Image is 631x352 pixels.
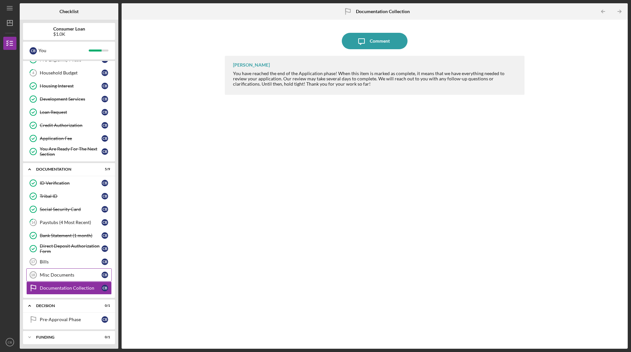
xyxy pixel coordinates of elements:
b: Documentation Collection [356,9,410,14]
div: C B [102,245,108,252]
div: Documentation Collection [40,285,102,291]
div: Pre-Approval Phase [40,317,102,322]
a: 17BillsCB [26,255,112,268]
a: 14Paystubs (4 Most Recent)CB [26,216,112,229]
div: 5 / 9 [98,167,110,171]
div: Paystubs (4 Most Recent) [40,220,102,225]
tspan: 17 [31,260,35,264]
div: C B [102,109,108,115]
div: Housing Interest [40,83,102,89]
div: You have reached the end of the Application phase! When this item is marked as complete, it means... [233,71,518,87]
a: You Are Ready For The Next SectionCB [26,145,112,158]
button: CB [3,336,16,349]
a: 18Misc DocumentsCB [26,268,112,281]
a: Direct Deposit Authorization FormCB [26,242,112,255]
div: Credit Authorization [40,123,102,128]
div: $1.0K [53,31,85,37]
a: Documentation CollectionCB [26,281,112,295]
a: Pre-Approval PhaseCB [26,313,112,326]
tspan: 4 [32,71,35,75]
div: C B [102,232,108,239]
div: C B [102,180,108,186]
button: Comment [342,33,408,49]
div: C B [102,219,108,226]
div: You [38,45,89,56]
div: C B [102,135,108,142]
div: C B [102,70,108,76]
tspan: 14 [31,220,35,225]
tspan: 18 [31,273,35,277]
a: Application FeeCB [26,132,112,145]
a: 4Household BudgetCB [26,66,112,79]
div: C B [102,83,108,89]
div: Comment [370,33,390,49]
div: Loan Request [40,110,102,115]
a: Loan RequestCB [26,106,112,119]
div: Decision [36,304,94,308]
div: 0 / 1 [98,304,110,308]
div: ID Verification [40,180,102,186]
div: C B [102,316,108,323]
b: Checklist [59,9,79,14]
div: C B [102,96,108,102]
div: Social Security Card [40,207,102,212]
a: Credit AuthorizationCB [26,119,112,132]
div: [PERSON_NAME] [233,62,270,68]
div: Development Services [40,96,102,102]
div: C B [30,47,37,54]
a: Tribal IDCB [26,190,112,203]
a: Social Security CardCB [26,203,112,216]
div: You Are Ready For The Next Section [40,146,102,157]
a: Development ServicesCB [26,93,112,106]
div: 0 / 1 [98,335,110,339]
div: C B [102,272,108,278]
div: Application Fee [40,136,102,141]
div: Direct Deposit Authorization Form [40,243,102,254]
b: Consumer Loan [53,26,85,31]
div: C B [102,259,108,265]
div: Misc Documents [40,272,102,278]
text: CB [8,341,12,344]
div: Bank Statement (1 month) [40,233,102,238]
a: Bank Statement (1 month)CB [26,229,112,242]
a: Housing InterestCB [26,79,112,93]
div: C B [102,122,108,129]
div: Bills [40,259,102,264]
div: C B [102,148,108,155]
div: Household Budget [40,70,102,75]
div: Funding [36,335,94,339]
div: C B [102,285,108,291]
div: C B [102,206,108,213]
div: C B [102,193,108,199]
div: Documentation [36,167,94,171]
a: ID VerificationCB [26,176,112,190]
div: Tribal ID [40,194,102,199]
